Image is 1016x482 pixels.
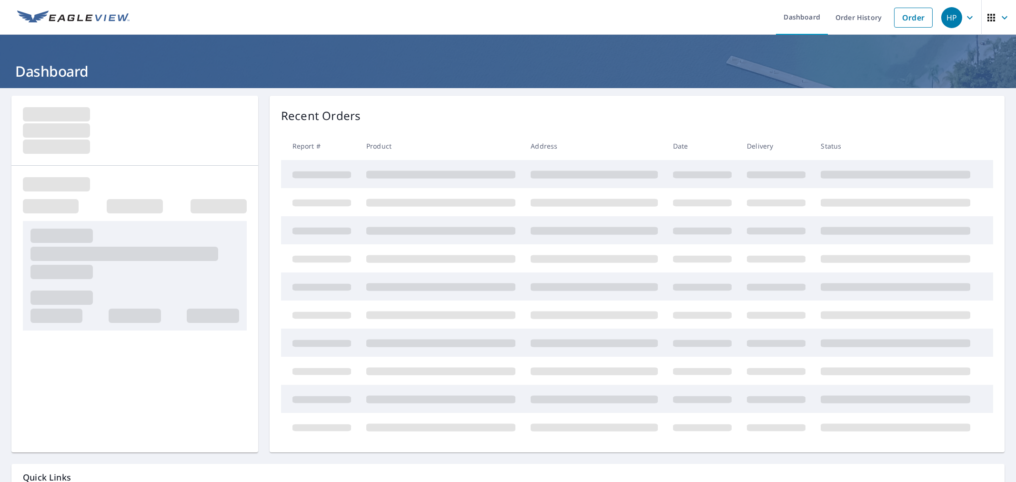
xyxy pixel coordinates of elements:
[941,7,962,28] div: HP
[665,132,739,160] th: Date
[523,132,665,160] th: Address
[281,132,359,160] th: Report #
[281,107,361,124] p: Recent Orders
[813,132,978,160] th: Status
[359,132,523,160] th: Product
[739,132,813,160] th: Delivery
[17,10,130,25] img: EV Logo
[11,61,1005,81] h1: Dashboard
[894,8,933,28] a: Order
